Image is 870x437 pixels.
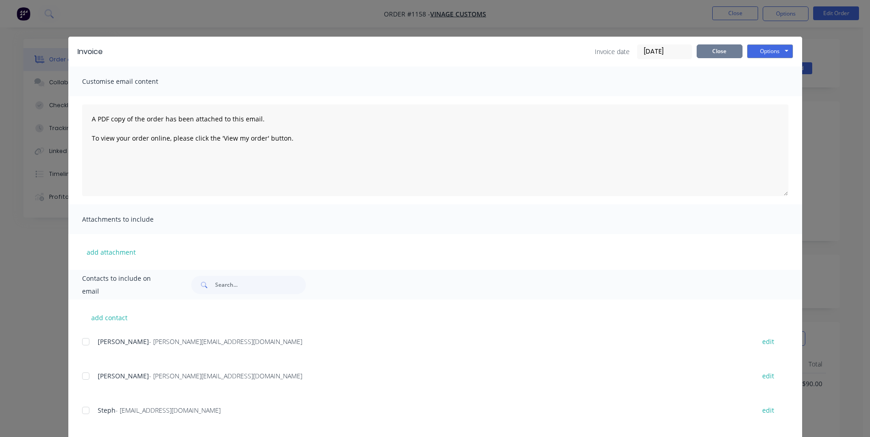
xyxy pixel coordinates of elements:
span: Contacts to include on email [82,272,169,298]
span: - [EMAIL_ADDRESS][DOMAIN_NAME] [116,406,221,415]
span: - [PERSON_NAME][EMAIL_ADDRESS][DOMAIN_NAME] [149,371,302,380]
span: Customise email content [82,75,183,88]
button: Options [747,44,793,58]
span: [PERSON_NAME] [98,337,149,346]
button: add contact [82,311,137,324]
div: Invoice [78,46,103,57]
textarea: A PDF copy of the order has been attached to this email. To view your order online, please click ... [82,104,788,196]
button: add attachment [82,245,140,259]
input: Search... [215,276,306,294]
button: edit [757,335,780,348]
span: Steph [98,406,116,415]
span: - [PERSON_NAME][EMAIL_ADDRESS][DOMAIN_NAME] [149,337,302,346]
button: Close [697,44,743,58]
span: Invoice date [595,47,630,56]
span: [PERSON_NAME] [98,371,149,380]
button: edit [757,404,780,416]
button: edit [757,370,780,382]
span: Attachments to include [82,213,183,226]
